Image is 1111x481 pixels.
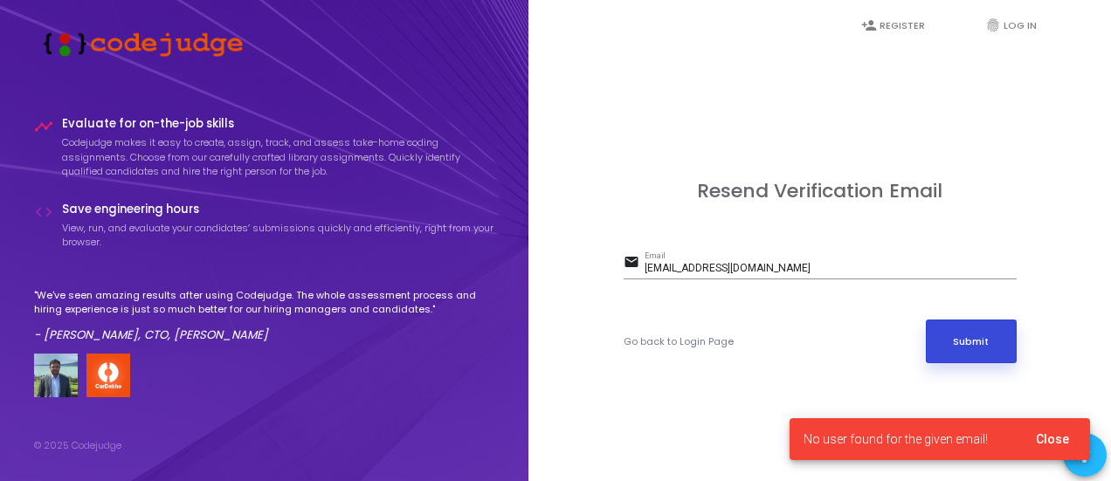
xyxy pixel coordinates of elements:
mat-icon: email [624,253,645,274]
i: fingerprint [985,17,1001,33]
img: user image [34,354,78,397]
h4: Evaluate for on-the-job skills [62,117,495,131]
a: fingerprintLog In [968,5,1073,46]
h4: Save engineering hours [62,203,495,216]
div: © 2025 Codejudge [34,438,121,453]
p: View, run, and evaluate your candidates’ submissions quickly and efficiently, right from your bro... [62,221,495,250]
span: No user found for the given email! [804,430,988,448]
i: code [34,203,53,222]
button: Close [1022,423,1083,455]
img: company-logo [86,354,130,397]
a: Go back to Login Page [624,334,734,349]
button: Submit [926,320,1017,363]
a: person_addRegister [844,5,949,46]
i: person_add [861,17,877,33]
input: Email [645,263,1017,275]
p: Codejudge makes it easy to create, assign, track, and assess take-home coding assignments. Choose... [62,135,495,179]
p: "We've seen amazing results after using Codejudge. The whole assessment process and hiring experi... [34,288,495,317]
i: timeline [34,117,53,136]
h3: Resend Verification Email [624,180,1017,203]
em: - [PERSON_NAME], CTO, [PERSON_NAME] [34,326,268,343]
span: Close [1036,432,1069,446]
